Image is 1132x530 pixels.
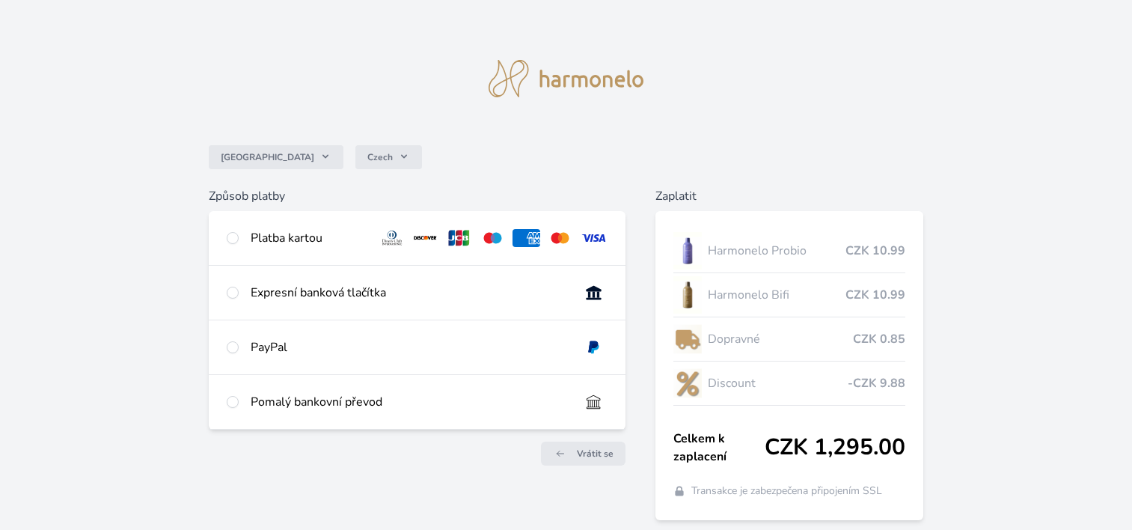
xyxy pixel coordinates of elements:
[251,229,367,247] div: Platba kartou
[412,229,439,247] img: discover.svg
[479,229,507,247] img: maestro.svg
[367,151,393,163] span: Czech
[708,242,845,260] span: Harmonelo Probio
[708,286,845,304] span: Harmonelo Bifi
[655,187,923,205] h6: Zaplatit
[209,187,625,205] h6: Způsob platby
[673,276,702,314] img: CLEAN_BIFI_se_stinem_x-lo.jpg
[708,374,848,392] span: Discount
[251,284,568,302] div: Expresní banková tlačítka
[673,430,765,466] span: Celkem k zaplacení
[673,320,702,358] img: delivery-lo.png
[221,151,314,163] span: [GEOGRAPHIC_DATA]
[853,330,905,348] span: CZK 0.85
[673,232,702,269] img: CLEAN_PROBIO_se_stinem_x-lo.jpg
[251,393,568,411] div: Pomalý bankovní převod
[691,484,882,499] span: Transakce je zabezpečena připojením SSL
[673,365,702,402] img: discount-lo.png
[845,242,905,260] span: CZK 10.99
[848,374,905,392] span: -CZK 9.88
[580,229,608,247] img: visa.svg
[541,442,625,466] a: Vrátit se
[845,286,905,304] span: CZK 10.99
[580,393,608,411] img: bankTransfer_IBAN.svg
[765,434,905,461] span: CZK 1,295.00
[708,330,853,348] span: Dopravné
[577,448,614,460] span: Vrátit se
[251,338,568,356] div: PayPal
[445,229,473,247] img: jcb.svg
[489,60,644,97] img: logo.svg
[209,145,343,169] button: [GEOGRAPHIC_DATA]
[546,229,574,247] img: mc.svg
[355,145,422,169] button: Czech
[580,338,608,356] img: paypal.svg
[379,229,406,247] img: diners.svg
[580,284,608,302] img: onlineBanking_CZ.svg
[513,229,540,247] img: amex.svg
